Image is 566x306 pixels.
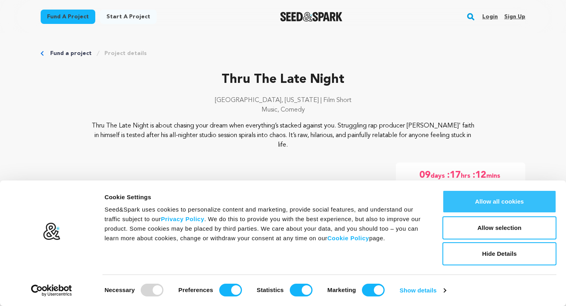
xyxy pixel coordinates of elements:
[430,169,446,182] span: days
[419,169,430,182] span: 09
[104,286,135,293] strong: Necessary
[472,169,486,182] span: :12
[442,242,556,265] button: Hide Details
[482,10,498,23] a: Login
[461,169,472,182] span: hrs
[442,216,556,239] button: Allow selection
[104,49,147,57] a: Project details
[43,222,61,241] img: logo
[446,169,461,182] span: :17
[280,12,343,22] a: Seed&Spark Homepage
[89,121,477,150] p: Thru The Late Night is about chasing your dream when everything’s stacked against you. Struggling...
[161,216,204,222] a: Privacy Policy
[179,286,213,293] strong: Preferences
[100,10,157,24] a: Start a project
[504,10,525,23] a: Sign up
[327,286,356,293] strong: Marketing
[327,235,369,241] a: Cookie Policy
[41,49,525,57] div: Breadcrumb
[486,169,502,182] span: mins
[104,205,424,243] div: Seed&Spark uses cookies to personalize content and marketing, provide social features, and unders...
[17,284,86,296] a: Usercentrics Cookiebot - opens in a new window
[41,105,525,115] p: Music, Comedy
[41,10,95,24] a: Fund a project
[257,286,284,293] strong: Statistics
[104,192,424,202] div: Cookie Settings
[280,12,343,22] img: Seed&Spark Logo Dark Mode
[50,49,92,57] a: Fund a project
[400,284,446,296] a: Show details
[41,70,525,89] p: Thru The Late Night
[41,96,525,105] p: [GEOGRAPHIC_DATA], [US_STATE] | Film Short
[442,190,556,213] button: Allow all cookies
